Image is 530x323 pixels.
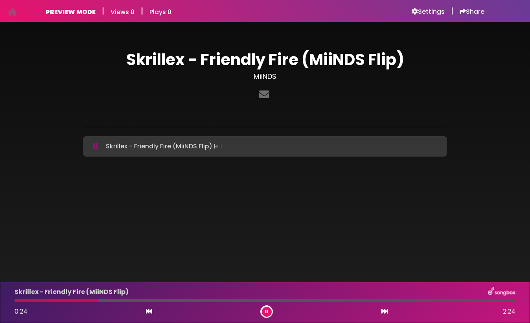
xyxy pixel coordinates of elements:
h1: Skrillex - Friendly Fire (MiiNDS Flip) [83,50,447,69]
h6: Views 0 [110,8,134,16]
h6: PREVIEW MODE [46,8,96,16]
a: Settings [412,8,445,16]
p: Skrillex - Friendly Fire (MiiNDS Flip) [106,141,223,152]
h3: MiiNDS [83,72,447,81]
h6: Plays 0 [149,8,171,16]
img: waveform4.gif [212,141,223,152]
h5: | [451,6,453,16]
h5: | [141,6,143,16]
h5: | [102,6,104,16]
a: Share [460,8,484,16]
